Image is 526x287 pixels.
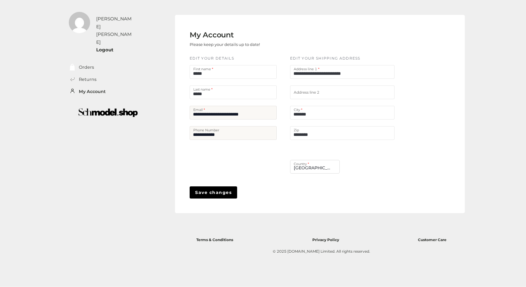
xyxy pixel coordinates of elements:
a: Orders [79,64,94,71]
h2: My Account [190,31,260,40]
span: Terms & Conditions [196,237,233,242]
span: Save changes [195,189,232,196]
div: © 2025 [DOMAIN_NAME] Limited. All rights reserved. [193,248,450,254]
label: EDIT YOUR DETAILS [190,56,234,61]
a: Logout [96,47,114,53]
span: Customer Care [418,237,447,242]
label: EDIT YOUR SHIPPING ADDRESS [290,56,360,61]
span: Privacy Policy [312,237,339,242]
a: My Account [79,88,106,95]
a: Returns [79,76,96,83]
div: [PERSON_NAME] [PERSON_NAME] [96,15,134,46]
a: Customer Care [418,236,447,242]
a: Terms & Conditions [196,236,233,242]
a: Privacy Policy [312,236,339,242]
p: Please keep your details up to date! [190,40,260,49]
span: [GEOGRAPHIC_DATA] ([GEOGRAPHIC_DATA]) [294,160,336,173]
img: boutique-logo.png [65,104,151,121]
button: Save changes [190,186,237,199]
